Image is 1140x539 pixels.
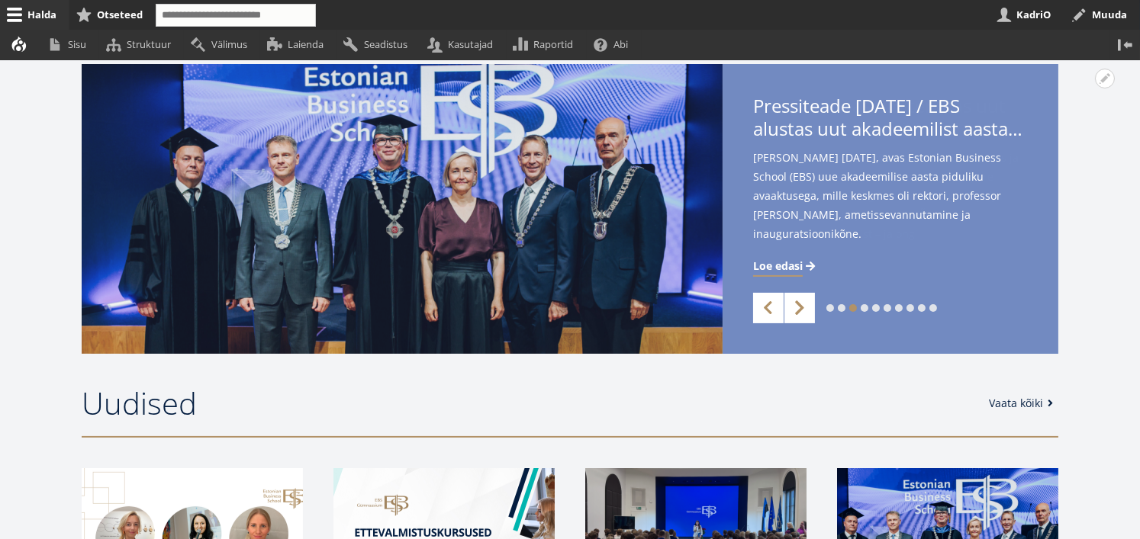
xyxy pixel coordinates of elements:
[753,95,1028,145] span: Pressiteade [DATE] / EBS
[1095,69,1115,88] button: Avatud EBS Gümnaasium pakub põhikooli lõpetajatele matemaatika- ja eesti keele kursuseid seaded
[260,30,337,59] a: Laienda
[784,293,815,323] a: Next
[918,304,926,312] a: 9
[895,304,903,312] a: 7
[507,30,587,59] a: Raportid
[753,117,1028,140] span: alustas uut akadeemilist aastat rektor [PERSON_NAME] ametissevannutamisega - teise ametiaja keskm...
[872,304,880,312] a: 5
[753,293,784,323] a: Previous
[99,30,184,59] a: Struktuur
[849,304,857,312] a: 3
[989,396,1058,411] a: Vaata kõiki
[420,30,506,59] a: Kasutajad
[861,304,868,312] a: 4
[337,30,420,59] a: Seadistus
[82,384,974,422] h2: Uudised
[587,30,642,59] a: Abi
[753,148,1028,268] span: [PERSON_NAME] [DATE], avas Estonian Business School (EBS) uue akadeemilise aasta piduliku avaaktu...
[826,304,834,312] a: 1
[929,304,937,312] a: 10
[838,304,845,312] a: 2
[1110,30,1140,59] button: Vertikaalasend
[82,64,723,354] img: a
[907,304,914,312] a: 8
[40,30,99,59] a: Sisu
[884,304,891,312] a: 6
[753,258,803,274] span: Loe edasi
[753,258,818,274] a: Loe edasi
[184,30,260,59] a: Välimus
